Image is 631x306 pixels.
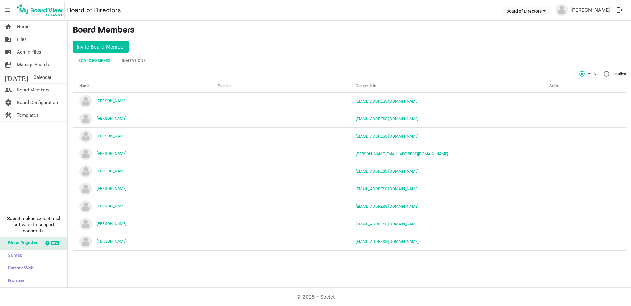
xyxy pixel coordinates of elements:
div: tab-header [73,55,626,66]
div: Invitations [122,58,146,64]
span: Files [17,33,27,46]
a: My Board View Logo [15,2,67,18]
button: Board of Directors dropdownbutton [502,6,550,15]
span: Calendar [33,71,51,83]
a: [PERSON_NAME] [97,99,126,103]
span: Partner Web [5,262,34,275]
img: no-profile-picture.svg [79,165,92,178]
td: is template cell column header Skills [543,145,626,163]
span: Active [579,71,599,77]
span: Board Members [17,84,50,96]
td: elizabeths@esperanzainc.org is template cell column header Contact Info [349,163,543,180]
td: Diana Rosa is template cell column header Name [73,145,211,163]
a: [PERSON_NAME] [97,204,126,208]
td: column header Position [211,93,350,110]
td: column header Position [211,127,350,145]
span: folder_shared [5,46,12,58]
td: column header Position [211,215,350,233]
img: no-profile-picture.svg [79,148,92,160]
td: column header Position [211,110,350,127]
td: is template cell column header Skills [543,198,626,215]
span: Name [79,84,89,88]
div: new [51,241,59,245]
img: My Board View Logo [15,2,65,18]
img: no-profile-picture.svg [556,4,568,16]
td: Emily Lee is template cell column header Name [73,180,211,198]
button: Invite Board Member [73,41,129,53]
img: no-profile-picture.svg [79,130,92,143]
span: folder_shared [5,33,12,46]
span: Inactive [604,71,626,77]
span: Home [17,21,30,33]
td: diana@drosaconsulting.com is template cell column header Contact Info [349,145,543,163]
span: menu [2,4,14,16]
button: logout [613,4,626,17]
a: [PERSON_NAME] [97,169,126,173]
td: is template cell column header Skills [543,215,626,233]
td: is template cell column header Skills [543,233,626,250]
span: Societ makes exceptional software to support nonprofits. [3,215,65,234]
a: [PERSON_NAME] [97,239,126,244]
a: [PERSON_NAME] [97,186,126,191]
td: anthonygiambroni@gmail.com is template cell column header Contact Info [349,110,543,127]
a: [PERSON_NAME] [97,221,126,226]
div: Board Members [78,58,111,64]
img: no-profile-picture.svg [79,236,92,248]
td: is template cell column header Skills [543,93,626,110]
td: Anthony Giambroni is template cell column header Name [73,110,211,127]
span: Frontier [5,275,24,287]
span: construction [5,109,12,121]
td: accounting@metrowestcle.org is template cell column header Contact Info [349,198,543,215]
img: no-profile-picture.svg [79,218,92,230]
td: column header Position [211,145,350,163]
img: no-profile-picture.svg [79,183,92,195]
span: people [5,84,12,96]
a: [EMAIL_ADDRESS][DOMAIN_NAME] [356,169,418,174]
td: column header Position [211,163,350,180]
td: is template cell column header Skills [543,163,626,180]
span: Position [218,84,232,88]
a: [PERSON_NAME] [97,116,126,121]
td: phe3in1@yahoo.com is template cell column header Contact Info [349,233,543,250]
td: Yomarie Gonzalez is template cell column header Name [73,233,211,250]
h3: Board Members [73,26,626,36]
span: Sumac [5,250,22,262]
td: ndeleon@metrowestcle.org is template cell column header Contact Info [349,215,543,233]
img: no-profile-picture.svg [79,200,92,213]
td: Caresse Savage is template cell column header Name [73,127,211,145]
span: Admin Files [17,46,41,58]
a: [EMAIL_ADDRESS][DOMAIN_NAME] [356,187,418,191]
td: column header Position [211,180,350,198]
td: is template cell column header Skills [543,110,626,127]
td: albertferreira13@gmail.com is template cell column header Contact Info [349,93,543,110]
td: is template cell column header Skills [543,180,626,198]
span: Board Configuration [17,96,58,109]
td: csavage@metrowestcle.org is template cell column header Contact Info [349,127,543,145]
span: Contact Info [356,84,376,88]
a: [PERSON_NAME] [97,134,126,138]
a: [EMAIL_ADDRESS][DOMAIN_NAME] [356,134,418,139]
td: Nick De Leon is template cell column header Name [73,215,211,233]
img: no-profile-picture.svg [79,113,92,125]
a: [EMAIL_ADDRESS][DOMAIN_NAME] [356,116,418,121]
td: Michael Geregach is template cell column header Name [73,198,211,215]
a: © 2025 - Societ [296,294,335,300]
a: [EMAIL_ADDRESS][DOMAIN_NAME] [356,204,418,209]
img: no-profile-picture.svg [79,95,92,107]
span: Manage Boards [17,58,49,71]
td: is template cell column header Skills [543,127,626,145]
span: Templates [17,109,39,121]
span: switch_account [5,58,12,71]
td: Albert Ferreira is template cell column header Name [73,93,211,110]
span: Skills [549,84,558,88]
a: [PERSON_NAME][EMAIL_ADDRESS][DOMAIN_NAME] [356,151,448,156]
a: [EMAIL_ADDRESS][DOMAIN_NAME] [356,239,418,244]
td: elee@metrowestcle.org is template cell column header Contact Info [349,180,543,198]
span: settings [5,96,12,109]
a: [PERSON_NAME] [568,4,613,16]
a: [EMAIL_ADDRESS][DOMAIN_NAME] [356,222,418,226]
td: Elizabeth Semidei is template cell column header Name [73,163,211,180]
span: [DATE] [5,71,28,83]
a: [PERSON_NAME] [97,151,126,156]
a: Board of Directors [67,4,121,16]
